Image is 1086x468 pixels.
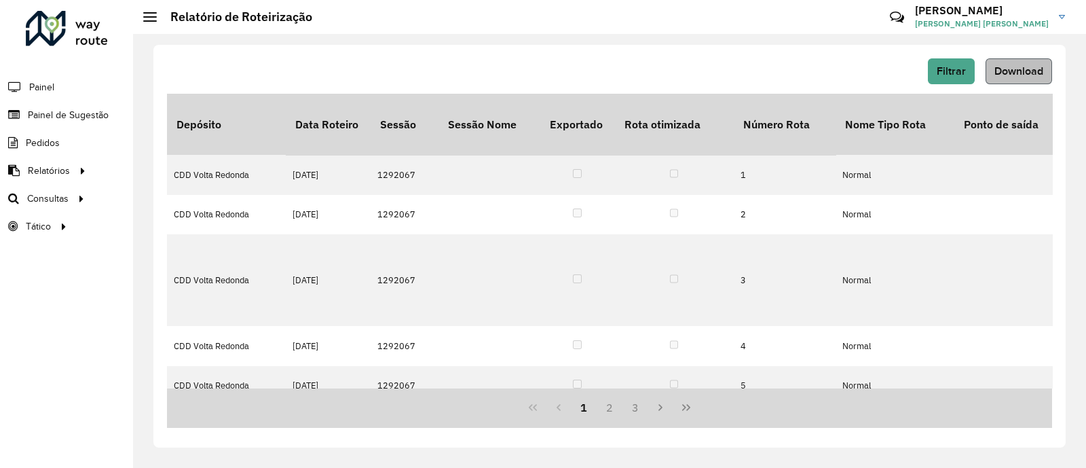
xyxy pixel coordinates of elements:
[167,326,286,365] td: CDD Volta Redonda
[167,195,286,234] td: CDD Volta Redonda
[26,219,51,234] span: Tático
[622,395,648,420] button: 3
[438,94,540,155] th: Sessão Nome
[915,4,1049,17] h3: [PERSON_NAME]
[836,326,954,365] td: Normal
[286,366,371,406] td: [DATE]
[954,94,1073,155] th: Ponto de saída
[371,326,438,365] td: 1292067
[986,58,1052,84] button: Download
[371,366,438,406] td: 1292067
[167,366,286,406] td: CDD Volta Redonda
[734,94,836,155] th: Número Rota
[167,155,286,194] td: CDD Volta Redonda
[734,155,836,194] td: 1
[734,234,836,326] td: 3
[937,65,966,77] span: Filtrar
[734,326,836,365] td: 4
[615,94,734,155] th: Rota otimizada
[734,366,836,406] td: 5
[836,234,954,326] td: Normal
[571,395,597,420] button: 1
[371,195,438,234] td: 1292067
[27,192,69,206] span: Consultas
[648,395,674,420] button: Next Page
[882,3,912,32] a: Contato Rápido
[836,195,954,234] td: Normal
[371,234,438,326] td: 1292067
[26,136,60,150] span: Pedidos
[673,395,699,420] button: Last Page
[286,234,371,326] td: [DATE]
[836,94,954,155] th: Nome Tipo Rota
[167,234,286,326] td: CDD Volta Redonda
[915,18,1049,30] span: [PERSON_NAME] [PERSON_NAME]
[597,395,622,420] button: 2
[286,326,371,365] td: [DATE]
[836,366,954,406] td: Normal
[836,155,954,194] td: Normal
[167,94,286,155] th: Depósito
[994,65,1043,77] span: Download
[157,10,312,24] h2: Relatório de Roteirização
[371,94,438,155] th: Sessão
[29,80,54,94] span: Painel
[928,58,975,84] button: Filtrar
[28,108,109,122] span: Painel de Sugestão
[286,155,371,194] td: [DATE]
[371,155,438,194] td: 1292067
[28,164,70,178] span: Relatórios
[286,195,371,234] td: [DATE]
[734,195,836,234] td: 2
[540,94,615,155] th: Exportado
[286,94,371,155] th: Data Roteiro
